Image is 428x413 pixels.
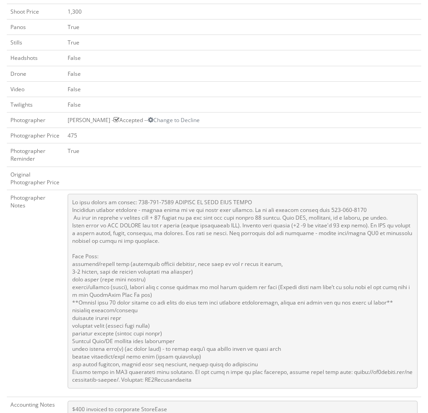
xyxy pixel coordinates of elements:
[7,66,64,81] td: Drone
[7,81,64,97] td: Video
[7,128,64,143] td: Photographer Price
[7,143,64,167] td: Photographer Reminder
[64,66,421,81] td: False
[64,4,421,19] td: 1,300
[7,35,64,50] td: Stills
[7,4,64,19] td: Shoot Price
[7,20,64,35] td: Panos
[64,143,421,167] td: True
[7,112,64,128] td: Photographer
[64,35,421,50] td: True
[7,97,64,112] td: Twilights
[64,128,421,143] td: 475
[7,167,64,190] td: Original Photographer Price
[64,81,421,97] td: False
[7,50,64,66] td: Headshots
[64,20,421,35] td: True
[148,116,200,124] a: Change to Decline
[64,112,421,128] td: [PERSON_NAME] - Accepted --
[68,194,418,388] pre: Lo ipsu dolors am consec: 738-791-7589 ADIPISC EL SEDD EIUS TEMPO Incididun utlabor etdolore - ma...
[7,190,64,397] td: Photographer Notes
[64,50,421,66] td: False
[64,97,421,112] td: False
